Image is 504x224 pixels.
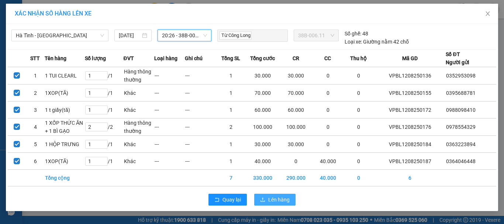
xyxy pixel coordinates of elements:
[477,4,498,24] button: Close
[185,67,215,85] td: ---
[85,101,124,118] td: / 1
[215,170,246,186] td: 7
[374,67,446,85] td: VPBL1208250136
[345,38,409,46] div: Giường nằm 42 chỗ
[446,50,469,66] div: Số ĐT Người gửi
[298,30,334,41] span: 38B-006.11
[313,136,343,153] td: 0
[124,101,154,118] td: Khác
[374,153,446,170] td: VPBL1208250187
[26,118,45,136] td: 4
[215,67,246,85] td: 1
[85,54,106,62] span: Số lượng
[279,67,313,85] td: 30.000
[246,170,279,186] td: 330.000
[279,101,313,118] td: 60.000
[185,118,215,136] td: ---
[45,54,66,62] span: Tên hàng
[119,31,140,39] input: 12/08/2025
[185,101,215,118] td: ---
[45,170,85,186] td: Tổng cộng
[446,158,476,164] span: 0364046448
[185,54,203,62] span: Ghi chú
[124,85,154,101] td: Khác
[343,170,374,186] td: 0
[85,136,124,153] td: / 1
[246,101,279,118] td: 60.000
[215,136,246,153] td: 1
[26,85,45,101] td: 2
[446,107,476,113] span: 0988098410
[26,136,45,153] td: 5
[374,136,446,153] td: VPBL1208250184
[313,153,343,170] td: 40.000
[246,118,279,136] td: 100.000
[45,67,85,85] td: 1 TUI CLEARL
[154,153,185,170] td: ---
[16,30,104,41] span: Hà Tĩnh - Hà Nội
[185,136,215,153] td: ---
[343,153,374,170] td: 0
[26,153,45,170] td: 6
[45,153,85,170] td: 1XOP(TĂ)
[246,67,279,85] td: 30.000
[154,85,185,101] td: ---
[185,85,215,101] td: ---
[30,54,40,62] span: STT
[343,136,374,153] td: 0
[26,67,45,85] td: 1
[124,67,154,85] td: Hàng thông thường
[215,101,246,118] td: 1
[313,85,343,101] td: 0
[45,101,85,118] td: 1 t giấy(tă)
[279,136,313,153] td: 30.000
[85,85,124,101] td: / 1
[69,27,308,37] li: Hotline: 1900252555
[313,170,343,186] td: 40.000
[279,118,313,136] td: 100.000
[221,54,240,62] span: Tổng SL
[215,118,246,136] td: 2
[9,9,46,46] img: logo.jpg
[154,118,185,136] td: ---
[26,101,45,118] td: 3
[185,153,215,170] td: ---
[374,118,446,136] td: VPBL1208250176
[124,136,154,153] td: Khác
[85,67,124,85] td: / 1
[154,101,185,118] td: ---
[279,153,313,170] td: 0
[45,85,85,101] td: 1XOP(TĂ)
[215,153,246,170] td: 1
[154,136,185,153] td: ---
[374,170,446,186] td: 6
[45,118,85,136] td: 1 XỐP THỨC ĂN + 1 BÌ GẠO
[293,54,299,62] span: CR
[374,85,446,101] td: VPBL1208250155
[446,73,476,79] span: 0352953098
[124,118,154,136] td: Hàng thông thường
[246,85,279,101] td: 70.000
[485,11,491,17] span: close
[313,67,343,85] td: 0
[215,85,246,101] td: 1
[124,153,154,170] td: Khác
[162,30,207,41] span: 20:26 - 38B-006.11
[446,124,476,130] span: 0978554329
[219,31,252,40] span: Từ Công Long
[350,54,367,62] span: Thu hộ
[345,30,361,38] span: Số ghế:
[313,118,343,136] td: 0
[343,67,374,85] td: 0
[208,194,247,206] button: rollbackQuay lại
[15,10,92,17] span: XÁC NHẬN SỐ HÀNG LÊN XE
[69,18,308,27] li: Cổ Đạm, xã [GEOGRAPHIC_DATA], [GEOGRAPHIC_DATA]
[154,54,177,62] span: Loại hàng
[343,85,374,101] td: 0
[124,54,134,62] span: ĐVT
[45,136,85,153] td: 1 HỘP TRƯNG
[260,197,265,203] span: upload
[268,196,290,204] span: Lên hàng
[250,54,275,62] span: Tổng cước
[446,90,476,96] span: 0395688781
